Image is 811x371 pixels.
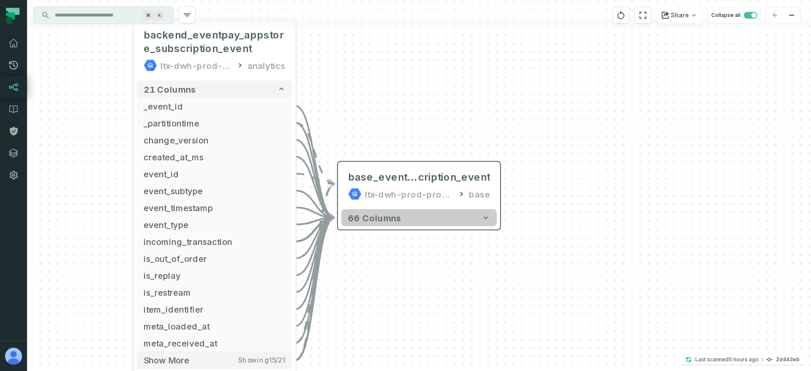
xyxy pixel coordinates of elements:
[144,28,286,55] span: backend_eventpay_appstore_subscription_event
[144,320,286,333] span: meta_loaded_at
[248,59,286,72] div: analytics
[143,11,154,20] span: Press ⌘ + K to focus the search bar
[680,355,805,365] button: Last scanned[DATE] 10:27:32 AM2d443eb
[296,217,335,326] g: Edge from 3f14e604d569e7fe983498f34f7815cc to 17f962b4b101421afa878a8694b7b134
[144,100,286,113] span: _event_id
[144,184,286,197] span: event_subtype
[296,106,335,218] g: Edge from 3f14e604d569e7fe983498f34f7815cc to 17f962b4b101421afa878a8694b7b134
[5,348,22,365] img: avatar of Aviel Bar-Yossef
[144,218,286,231] span: event_type
[155,11,165,20] span: Press ⌘ + K to focus the search bar
[144,252,286,265] span: is_out_of_order
[144,303,286,316] span: item_identifier
[656,7,702,24] button: Share
[137,267,292,284] button: is_replay
[161,59,232,72] div: ltx-dwh-prod-raw
[144,134,286,146] span: change_version
[137,216,292,233] button: event_type
[137,233,292,250] button: incoming_transaction
[137,318,292,335] button: meta_loaded_at
[348,170,490,184] div: base_eventpay_appstore_subscription_event
[137,352,292,369] button: Show moreShowing15/21
[348,170,418,184] span: base_eventpay_appstore_subs
[296,217,335,258] g: Edge from 3f14e604d569e7fe983498f34f7815cc to 17f962b4b101421afa878a8694b7b134
[296,174,335,184] g: Edge from 3f14e604d569e7fe983498f34f7815cc to 17f962b4b101421afa878a8694b7b134
[776,357,800,362] h4: 2d443eb
[144,201,286,214] span: event_timestamp
[296,140,335,218] g: Edge from 3f14e604d569e7fe983498f34f7815cc to 17f962b4b101421afa878a8694b7b134
[137,250,292,267] button: is_out_of_order
[418,170,490,184] span: cription_event
[137,182,292,199] button: event_subtype
[296,217,335,275] g: Edge from 3f14e604d569e7fe983498f34f7815cc to 17f962b4b101421afa878a8694b7b134
[137,165,292,182] button: event_id
[144,168,286,180] span: event_id
[137,199,292,216] button: event_timestamp
[137,335,292,352] button: meta_received_at
[729,356,759,363] relative-time: Sep 16, 2025, 10:27 AM GMT+3
[137,284,292,301] button: is_restream
[296,208,335,218] g: Edge from 3f14e604d569e7fe983498f34f7815cc to 17f962b4b101421afa878a8694b7b134
[144,117,286,129] span: _partitiontime
[469,187,490,201] div: base
[708,7,761,24] button: Collapse all
[137,132,292,148] button: change_version
[144,151,286,163] span: created_at_ms
[296,157,335,218] g: Edge from 3f14e604d569e7fe983498f34f7815cc to 17f962b4b101421afa878a8694b7b134
[137,98,292,115] button: _event_id
[296,123,335,184] g: Edge from 3f14e604d569e7fe983498f34f7815cc to 17f962b4b101421afa878a8694b7b134
[144,355,189,366] span: Show more
[296,184,335,343] g: Edge from 3f14e604d569e7fe983498f34f7815cc to 17f962b4b101421afa878a8694b7b134
[144,235,286,248] span: incoming_transaction
[695,355,759,364] p: Last scanned
[137,148,292,165] button: created_at_ms
[144,269,286,282] span: is_replay
[296,217,335,241] g: Edge from 3f14e604d569e7fe983498f34f7815cc to 17f962b4b101421afa878a8694b7b134
[348,213,401,223] span: 66 columns
[296,191,335,218] g: Edge from 3f14e604d569e7fe983498f34f7815cc to 17f962b4b101421afa878a8694b7b134
[296,184,335,360] g: Edge from 3f14e604d569e7fe983498f34f7815cc to 17f962b4b101421afa878a8694b7b134
[783,7,800,24] button: zoom out
[137,301,292,318] button: item_identifier
[144,286,286,299] span: is_restream
[365,187,454,201] div: ltx-dwh-prod-processed
[137,115,292,132] button: _partitiontime
[296,217,335,292] g: Edge from 3f14e604d569e7fe983498f34f7815cc to 17f962b4b101421afa878a8694b7b134
[144,337,286,349] span: meta_received_at
[296,217,335,224] g: Edge from 3f14e604d569e7fe983498f34f7815cc to 17f962b4b101421afa878a8694b7b134
[144,84,196,94] span: 21 columns
[238,356,286,364] span: Showing 15 / 21
[296,217,335,309] g: Edge from 3f14e604d569e7fe983498f34f7815cc to 17f962b4b101421afa878a8694b7b134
